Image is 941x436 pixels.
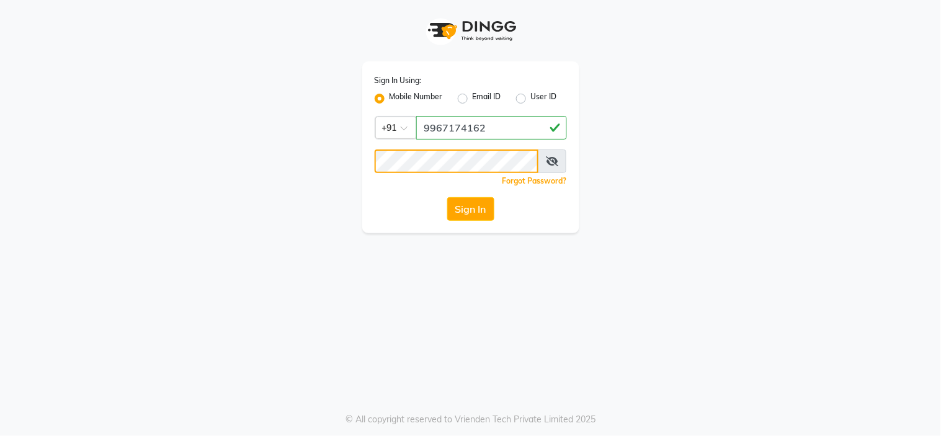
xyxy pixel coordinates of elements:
[416,116,567,140] input: Username
[473,91,501,106] label: Email ID
[531,91,557,106] label: User ID
[375,149,539,173] input: Username
[447,197,494,221] button: Sign In
[502,176,567,185] a: Forgot Password?
[421,12,520,49] img: logo1.svg
[375,75,422,86] label: Sign In Using:
[390,91,443,106] label: Mobile Number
